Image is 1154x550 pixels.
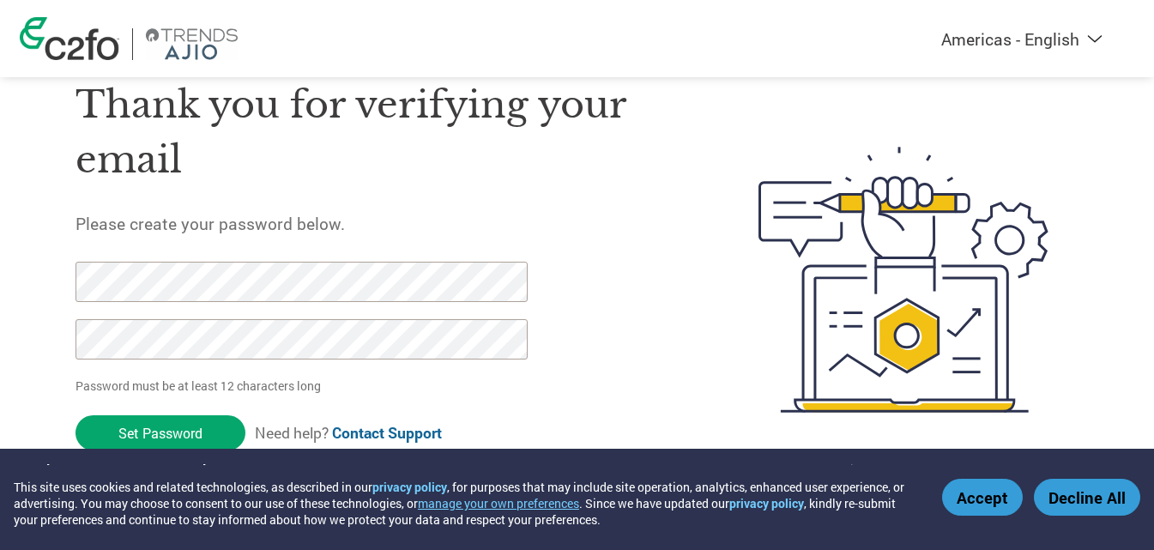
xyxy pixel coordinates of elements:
div: This site uses cookies and related technologies, as described in our , for purposes that may incl... [14,479,917,528]
a: Contact Support [332,423,442,443]
a: privacy policy [729,495,804,511]
a: Security [167,461,218,479]
span: Need help? [255,423,442,443]
button: Decline All [1034,479,1140,516]
p: © 2024 Pollen, Inc. All rights reserved / Pat. 10,817,932 and Pat. 11,100,477. [725,461,1135,479]
a: Privacy [33,461,78,479]
img: Reliance F&L [146,28,239,60]
button: Accept [942,479,1023,516]
button: manage your own preferences [418,495,579,511]
input: Set Password [76,415,245,450]
img: c2fo logo [20,17,119,60]
img: create-password [728,52,1079,507]
a: privacy policy [372,479,447,495]
h5: Please create your password below. [76,213,678,234]
h1: Thank you for verifying your email [76,77,678,188]
p: Password must be at least 12 characters long [76,377,534,395]
a: Terms [104,461,142,479]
